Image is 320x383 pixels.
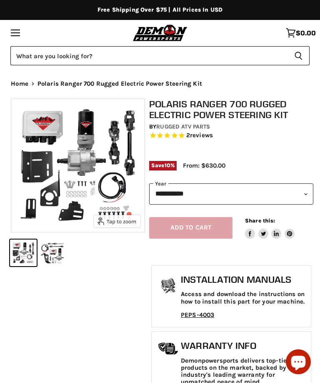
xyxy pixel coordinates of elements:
[181,291,307,305] p: Access and download the instructions on how to install this part for your machine.
[97,217,136,225] span: Tap to zoom
[10,46,287,65] input: Search
[131,23,189,42] img: Demon Powersports
[282,24,320,42] a: $0.00
[11,99,145,232] img: IMAGE
[156,123,210,130] a: Rugged ATV Parts
[158,276,179,297] img: install_manual-icon.png
[190,131,213,139] span: reviews
[296,29,316,37] span: $0.00
[149,122,313,131] div: by
[181,340,307,351] h1: Warranty Info
[183,162,225,169] span: From: $630.00
[245,217,275,224] span: Share this:
[149,99,313,121] h1: Polaris Ranger 700 Rugged Electric Power Steering Kit
[149,161,177,170] span: Save %
[287,46,310,65] button: Search
[181,274,307,285] h1: Installation Manuals
[165,162,170,168] span: 10
[149,183,313,204] select: year
[181,311,214,319] a: PEPS-4003
[149,131,313,140] span: Rated 5.0 out of 5 stars 2 reviews
[10,46,310,65] form: Product
[245,217,295,239] aside: Share this:
[158,342,179,355] img: warranty-icon.png
[11,80,28,87] a: Home
[94,215,140,227] button: Tap to zoom
[283,349,313,376] inbox-online-store-chat: Shopify online store chat
[39,240,66,266] button: IMAGE thumbnail
[186,131,213,139] span: 2 reviews
[37,80,202,87] span: Polaris Ranger 700 Rugged Electric Power Steering Kit
[10,240,37,266] button: IMAGE thumbnail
